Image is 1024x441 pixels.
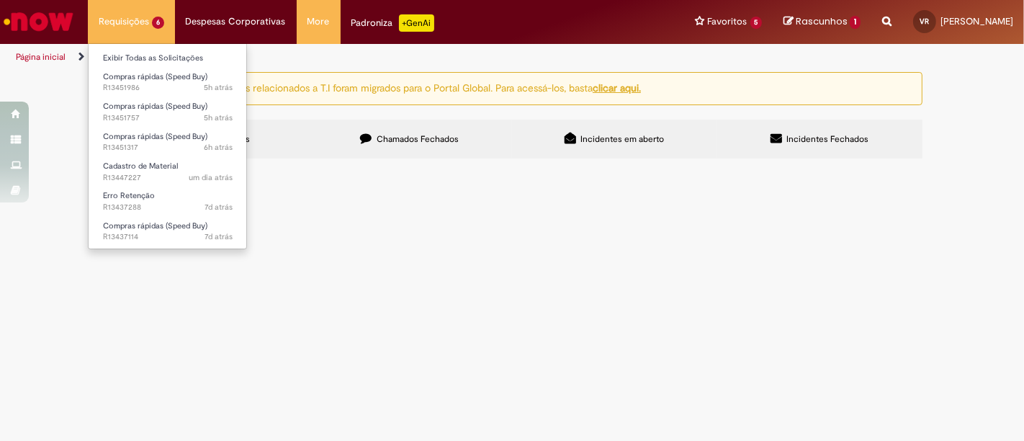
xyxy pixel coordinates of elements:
[99,14,149,29] span: Requisições
[89,218,247,245] a: Aberto R13437114 : Compras rápidas (Speed Buy)
[204,82,233,93] time: 27/08/2025 11:41:50
[204,82,233,93] span: 5h atrás
[16,51,66,63] a: Página inicial
[920,17,930,26] span: VR
[103,71,207,82] span: Compras rápidas (Speed Buy)
[103,161,178,171] span: Cadastro de Material
[205,202,233,213] span: 7d atrás
[204,112,233,123] span: 5h atrás
[103,131,207,142] span: Compras rápidas (Speed Buy)
[89,129,247,156] a: Aberto R13451317 : Compras rápidas (Speed Buy)
[103,172,233,184] span: R13447227
[89,159,247,185] a: Aberto R13447227 : Cadastro de Material
[89,99,247,125] a: Aberto R13451757 : Compras rápidas (Speed Buy)
[103,101,207,112] span: Compras rápidas (Speed Buy)
[189,172,233,183] time: 26/08/2025 10:04:51
[103,220,207,231] span: Compras rápidas (Speed Buy)
[783,15,861,29] a: Rascunhos
[89,188,247,215] a: Aberto R13437288 : Erro Retenção
[1,7,76,36] img: ServiceNow
[708,14,747,29] span: Favoritos
[88,43,247,249] ul: Requisições
[205,231,233,242] time: 21/08/2025 15:43:36
[103,112,233,124] span: R13451757
[152,17,164,29] span: 6
[850,16,861,29] span: 1
[103,82,233,94] span: R13451986
[787,133,869,145] span: Incidentes Fechados
[186,14,286,29] span: Despesas Corporativas
[204,142,233,153] span: 6h atrás
[11,44,672,71] ul: Trilhas de página
[750,17,763,29] span: 5
[103,231,233,243] span: R13437114
[377,133,459,145] span: Chamados Fechados
[205,231,233,242] span: 7d atrás
[351,14,434,32] div: Padroniza
[307,14,330,29] span: More
[940,15,1013,27] span: [PERSON_NAME]
[103,202,233,213] span: R13437288
[89,50,247,66] a: Exibir Todas as Solicitações
[89,69,247,96] a: Aberto R13451986 : Compras rápidas (Speed Buy)
[593,81,641,94] a: clicar aqui.
[399,14,434,32] p: +GenAi
[189,172,233,183] span: um dia atrás
[204,112,233,123] time: 27/08/2025 11:08:42
[204,142,233,153] time: 27/08/2025 10:07:54
[796,14,848,28] span: Rascunhos
[581,133,665,145] span: Incidentes em aberto
[130,81,641,94] ng-bind-html: Atenção: alguns chamados relacionados a T.I foram migrados para o Portal Global. Para acessá-los,...
[103,190,155,201] span: Erro Retenção
[103,142,233,153] span: R13451317
[205,202,233,213] time: 21/08/2025 16:10:08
